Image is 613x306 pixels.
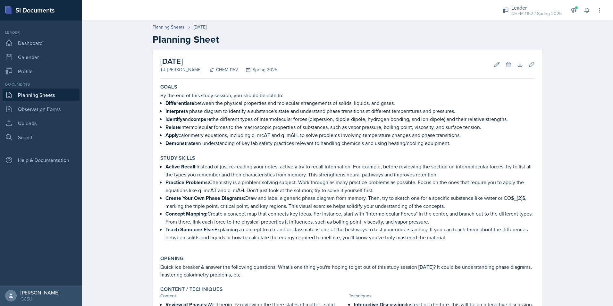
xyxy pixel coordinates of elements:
[165,163,535,178] p: Instead of just re-reading your notes, actively try to recall information. For example, before re...
[3,154,80,166] div: Help & Documentation
[160,155,196,161] label: Study Skills
[165,99,194,107] strong: Differentiate
[153,24,185,30] a: Planning Sheets
[165,123,180,131] strong: Relate
[165,132,179,139] strong: Apply
[165,115,182,123] strong: Identify
[3,65,80,78] a: Profile
[165,194,245,202] strong: Create Your Own Phase Diagrams:
[165,210,207,217] strong: Concept Mapping:
[3,81,80,87] div: Documents
[160,55,277,67] h2: [DATE]
[3,51,80,64] a: Calendar
[194,24,206,30] div: [DATE]
[160,255,184,262] label: Opening
[165,107,185,115] strong: Interpret
[165,140,196,147] strong: Demonstrate
[165,99,535,107] p: between the physical properties and molecular arrangements of solids, liquids, and gases.
[160,84,177,90] label: Goals
[160,286,223,293] label: Content / Techniques
[3,103,80,115] a: Observation Forms
[201,66,238,73] div: CHEM 1152
[165,210,535,225] p: Create a concept map that connects key ideas. For instance, start with "Intermolecular Forces" in...
[160,66,201,73] div: [PERSON_NAME]
[3,131,80,144] a: Search
[511,4,562,12] div: Leader
[153,34,542,45] h2: Planning Sheet
[191,115,211,123] strong: compare
[238,66,277,73] div: Spring 2025
[165,226,214,233] strong: Teach Someone Else:
[511,10,562,17] div: CHEM 1152 / Spring 2025
[165,123,535,131] p: intermolecular forces to the macroscopic properties of substances, such as vapor pressure, boilin...
[165,178,535,194] p: Chemistry is a problem-solving subject. Work through as many practice problems as possible. Focus...
[3,30,80,35] div: Leader
[165,131,535,139] p: calorimetry equations, including q=mcΔT and q=mΔH, to solve problems involving temperature change...
[165,115,535,123] p: and the different types of intermolecular forces (dispersion, dipole-dipole, hydrogen bonding, an...
[165,225,535,241] p: Explaining a concept to a friend or classmate is one of the best ways to test your understanding....
[165,194,535,210] p: Draw and label a generic phase diagram from memory. Then, try to sketch one for a specific substa...
[160,91,535,99] p: By the end of this study session, you should be able to:
[165,107,535,115] p: a phase diagram to identify a substance's state and understand phase transitions at different tem...
[165,139,535,147] p: an understanding of key lab safety practices relevant to handling chemicals and using heating/coo...
[160,293,346,299] div: Content
[3,89,80,101] a: Planning Sheets
[165,163,197,170] strong: Active Recall:
[349,293,535,299] div: Techniques
[3,37,80,49] a: Dashboard
[21,289,59,296] div: [PERSON_NAME]
[21,296,59,302] div: GCSU
[160,263,535,278] p: Quick ice breaker & answer the following questions: What's one thing you're hoping to get out of ...
[165,179,209,186] strong: Practice Problems:
[3,117,80,130] a: Uploads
